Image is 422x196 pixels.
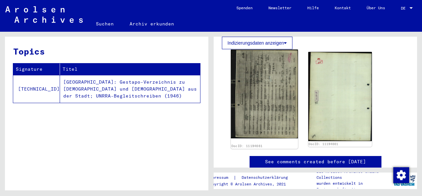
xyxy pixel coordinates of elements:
[393,167,409,183] img: Zustimmung ändern
[207,181,296,187] p: Copyright © Arolsen Archives, 2021
[13,45,200,58] h3: Topics
[401,6,408,11] span: DE
[316,180,392,192] p: wurden entwickelt in Partnerschaft mit
[231,50,298,138] img: 001.jpg
[265,158,366,165] a: See comments created before [DATE]
[60,63,200,75] th: Titel
[122,16,182,32] a: Archiv erkunden
[309,142,338,146] a: DocID: 11194661
[308,52,372,141] img: 002.jpg
[231,144,263,148] a: DocID: 11194661
[13,63,60,75] th: Signature
[393,167,409,183] div: Zustimmung ändern
[316,169,392,180] p: Die Arolsen Archives Online-Collections
[207,174,233,181] a: Impressum
[60,75,200,103] td: [GEOGRAPHIC_DATA]: Gestapo-Verzeichnis zu [DEMOGRAPHIC_DATA] und [DEMOGRAPHIC_DATA] aus der Stadt...
[222,37,292,49] button: Indizierungsdaten anzeigen
[392,172,417,189] img: yv_logo.png
[236,174,296,181] a: Datenschutzerklärung
[207,174,296,181] div: |
[5,6,83,23] img: Arolsen_neg.svg
[88,16,122,32] a: Suchen
[13,75,60,103] td: [TECHNICAL_ID]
